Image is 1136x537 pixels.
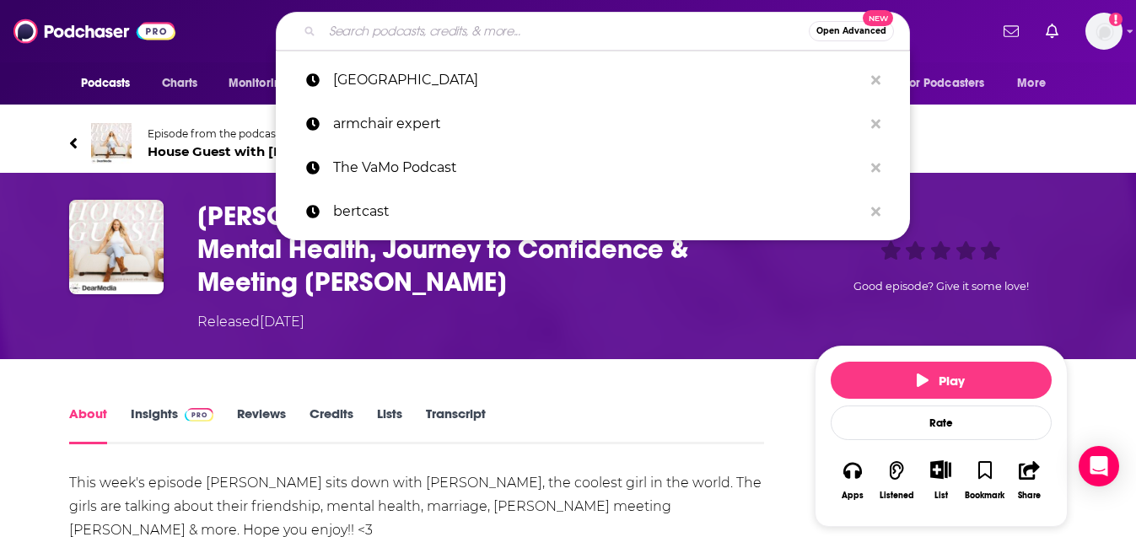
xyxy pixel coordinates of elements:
[185,408,214,422] img: Podchaser Pro
[333,190,863,234] p: bertcast
[69,123,1068,164] a: House Guest with Kenzie ElizabethEpisode from the podcastHouse Guest with [PERSON_NAME]57
[963,449,1007,511] button: Bookmark
[831,362,1052,399] button: Play
[923,460,958,479] button: Show More Button
[831,449,875,511] button: Apps
[880,491,914,501] div: Listened
[276,146,910,190] a: The VaMo Podcast
[148,143,417,159] span: House Guest with [PERSON_NAME]
[904,72,985,95] span: For Podcasters
[151,67,208,99] a: Charts
[1085,13,1123,50] img: User Profile
[322,18,809,45] input: Search podcasts, credits, & more...
[81,72,131,95] span: Podcasts
[197,312,304,332] div: Released [DATE]
[91,123,132,164] img: House Guest with Kenzie Elizabeth
[69,200,164,294] img: Briley King the Coolest Girl in the World | Mental Health, Journey to Confidence & Meeting Marcus...
[162,72,198,95] span: Charts
[918,449,962,511] div: Show More ButtonList
[276,102,910,146] a: armchair expert
[965,491,1004,501] div: Bookmark
[333,146,863,190] p: The VaMo Podcast
[1017,72,1046,95] span: More
[863,10,893,26] span: New
[1079,446,1119,486] div: Open Intercom Messenger
[853,280,1029,293] span: Good episode? Give it some love!
[934,490,948,501] div: List
[831,405,1052,440] div: Rate
[276,12,910,51] div: Search podcasts, credits, & more...
[217,67,310,99] button: open menu
[875,449,918,511] button: Listened
[377,405,402,444] a: Lists
[893,67,1009,99] button: open menu
[842,491,864,501] div: Apps
[276,190,910,234] a: bertcast
[148,127,417,140] span: Episode from the podcast
[69,405,107,444] a: About
[229,72,288,95] span: Monitoring
[13,15,175,47] img: Podchaser - Follow, Share and Rate Podcasts
[237,405,286,444] a: Reviews
[1109,13,1123,26] svg: Add a profile image
[1005,67,1067,99] button: open menu
[333,102,863,146] p: armchair expert
[333,58,863,102] p: nashville
[809,21,894,41] button: Open AdvancedNew
[131,405,214,444] a: InsightsPodchaser Pro
[997,17,1026,46] a: Show notifications dropdown
[426,405,486,444] a: Transcript
[69,67,153,99] button: open menu
[917,373,965,389] span: Play
[1085,13,1123,50] button: Show profile menu
[197,200,788,298] h1: Briley King the Coolest Girl in the World | Mental Health, Journey to Confidence & Meeting Marcus...
[1018,491,1041,501] div: Share
[1007,449,1051,511] button: Share
[310,405,353,444] a: Credits
[816,27,886,35] span: Open Advanced
[1085,13,1123,50] span: Logged in as SonyAlexis
[1039,17,1065,46] a: Show notifications dropdown
[276,58,910,102] a: [GEOGRAPHIC_DATA]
